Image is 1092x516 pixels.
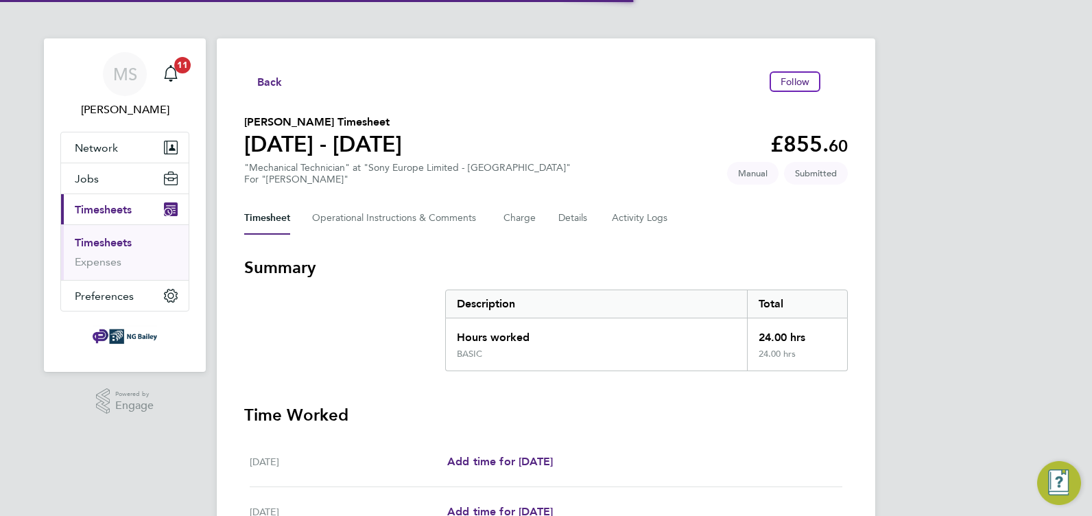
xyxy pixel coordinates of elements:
div: BASIC [457,349,482,360]
span: MS [113,65,137,83]
a: 11 [157,52,185,96]
span: Michael Spearing [60,102,189,118]
button: Timesheet [244,202,290,235]
div: 24.00 hrs [747,349,847,371]
div: Hours worked [446,318,747,349]
div: "Mechanical Technician" at "Sony Europe Limited - [GEOGRAPHIC_DATA]" [244,162,571,185]
h2: [PERSON_NAME] Timesheet [244,114,402,130]
a: Expenses [75,255,121,268]
span: Back [257,74,283,91]
span: Add time for [DATE] [447,455,553,468]
button: Preferences [61,281,189,311]
a: Timesheets [75,236,132,249]
div: For "[PERSON_NAME]" [244,174,571,185]
div: 24.00 hrs [747,318,847,349]
span: Jobs [75,172,99,185]
div: [DATE] [250,454,447,470]
a: MS[PERSON_NAME] [60,52,189,118]
span: Follow [781,75,809,88]
h3: Time Worked [244,404,848,426]
button: Activity Logs [612,202,669,235]
nav: Main navigation [44,38,206,372]
h3: Summary [244,257,848,279]
span: 60 [829,136,848,156]
a: Add time for [DATE] [447,454,553,470]
button: Charge [503,202,536,235]
button: Back [244,73,283,90]
button: Network [61,132,189,163]
a: Powered byEngage [96,388,154,414]
button: Timesheets [61,194,189,224]
a: Go to home page [60,325,189,347]
button: Engage Resource Center [1037,461,1081,505]
div: Timesheets [61,224,189,280]
button: Details [558,202,590,235]
button: Follow [770,71,820,92]
span: Preferences [75,290,134,303]
span: This timesheet was manually created. [727,162,779,185]
span: This timesheet is Submitted. [784,162,848,185]
button: Timesheets Menu [826,78,848,85]
span: Engage [115,400,154,412]
span: 11 [174,57,191,73]
img: ngbailey-logo-retina.png [93,325,157,347]
span: Timesheets [75,203,132,216]
h1: [DATE] - [DATE] [244,130,402,158]
button: Jobs [61,163,189,193]
app-decimal: £855. [770,131,848,157]
span: Network [75,141,118,154]
button: Operational Instructions & Comments [312,202,482,235]
div: Description [446,290,747,318]
div: Total [747,290,847,318]
span: Powered by [115,388,154,400]
div: Summary [445,290,848,371]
